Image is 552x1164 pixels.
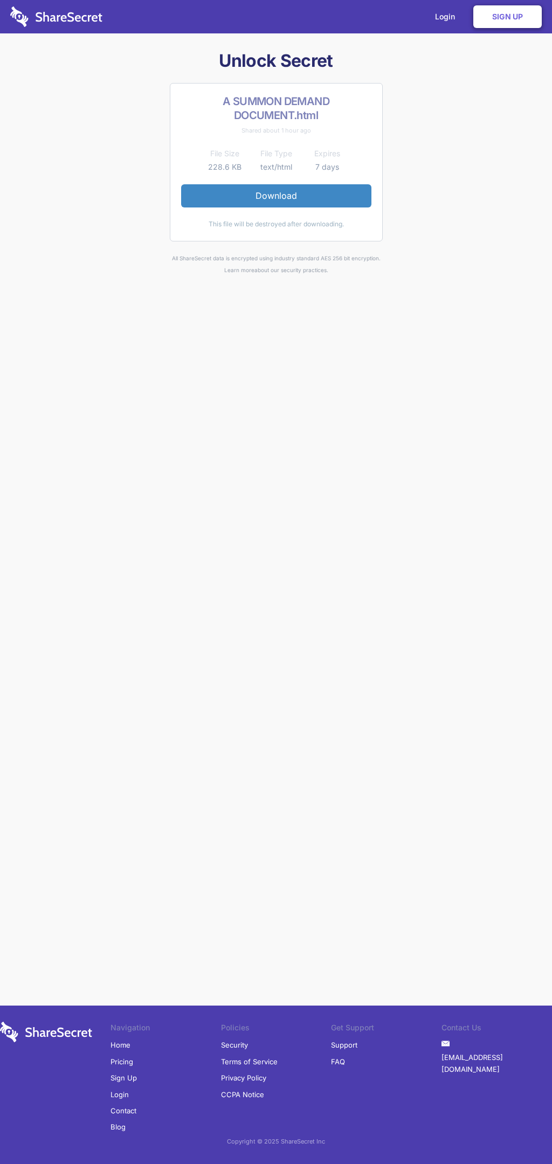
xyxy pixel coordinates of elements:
[251,147,302,160] th: File Type
[221,1070,266,1086] a: Privacy Policy
[331,1054,345,1070] a: FAQ
[111,1022,221,1037] li: Navigation
[111,1037,130,1053] a: Home
[199,147,251,160] th: File Size
[181,124,371,136] div: Shared about 1 hour ago
[111,1119,126,1135] a: Blog
[111,1086,129,1103] a: Login
[10,6,102,27] img: logo-wordmark-white-trans-d4663122ce5f474addd5e946df7df03e33cb6a1c49d2221995e7729f52c070b2.svg
[221,1037,248,1053] a: Security
[181,94,371,122] h2: A SUMMON DEMAND DOCUMENT.html
[221,1054,278,1070] a: Terms of Service
[111,1070,137,1086] a: Sign Up
[181,218,371,230] div: This file will be destroyed after downloading.
[441,1022,552,1037] li: Contact Us
[441,1049,552,1078] a: [EMAIL_ADDRESS][DOMAIN_NAME]
[111,1103,136,1119] a: Contact
[221,1022,332,1037] li: Policies
[331,1037,357,1053] a: Support
[302,147,353,160] th: Expires
[331,1022,441,1037] li: Get Support
[302,161,353,174] td: 7 days
[199,161,251,174] td: 228.6 KB
[221,1086,264,1103] a: CCPA Notice
[473,5,542,28] a: Sign Up
[251,161,302,174] td: text/html
[181,184,371,207] a: Download
[224,267,254,273] a: Learn more
[111,1054,133,1070] a: Pricing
